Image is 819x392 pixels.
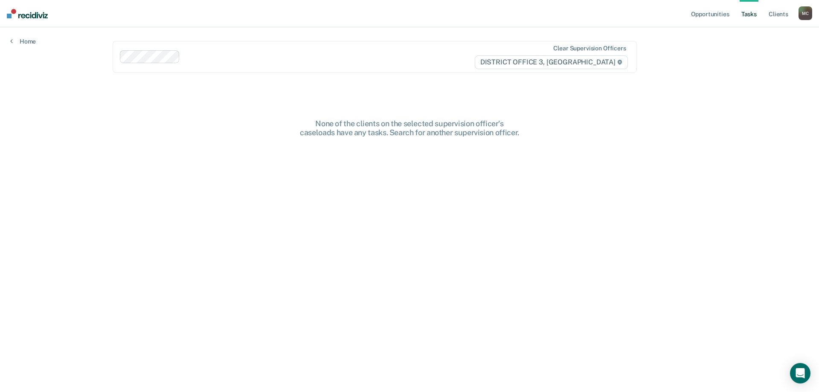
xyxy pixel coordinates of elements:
[799,6,812,20] button: MC
[790,363,810,383] div: Open Intercom Messenger
[799,6,812,20] div: M C
[273,119,546,137] div: None of the clients on the selected supervision officer's caseloads have any tasks. Search for an...
[475,55,628,69] span: DISTRICT OFFICE 3, [GEOGRAPHIC_DATA]
[553,45,626,52] div: Clear supervision officers
[10,38,36,45] a: Home
[7,9,48,18] img: Recidiviz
